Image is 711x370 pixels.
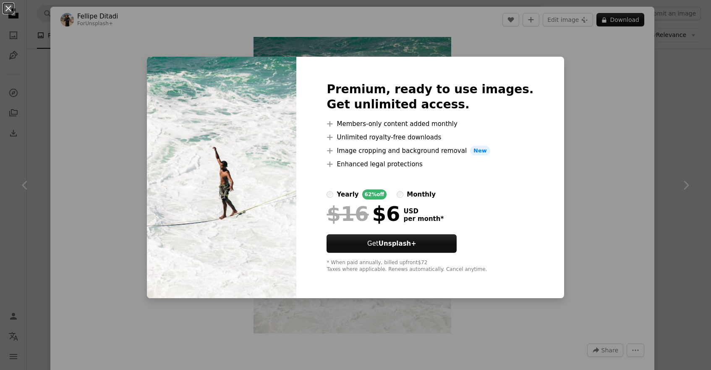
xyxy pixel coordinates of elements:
span: per month * [403,215,444,223]
img: premium_photo-1720568151346-1bbc4ad26f9a [147,57,296,299]
li: Unlimited royalty-free downloads [327,132,533,142]
strong: Unsplash+ [379,240,416,247]
button: GetUnsplash+ [327,234,457,253]
h2: Premium, ready to use images. Get unlimited access. [327,82,533,112]
li: Enhanced legal protections [327,159,533,169]
div: yearly [337,189,358,199]
div: monthly [407,189,436,199]
span: $16 [327,203,369,225]
span: New [470,146,490,156]
span: USD [403,207,444,215]
div: * When paid annually, billed upfront $72 Taxes where applicable. Renews automatically. Cancel any... [327,260,533,273]
li: Members-only content added monthly [327,119,533,129]
input: monthly [397,191,403,198]
div: 62% off [362,189,387,199]
div: $6 [327,203,400,225]
li: Image cropping and background removal [327,146,533,156]
input: yearly62%off [327,191,333,198]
